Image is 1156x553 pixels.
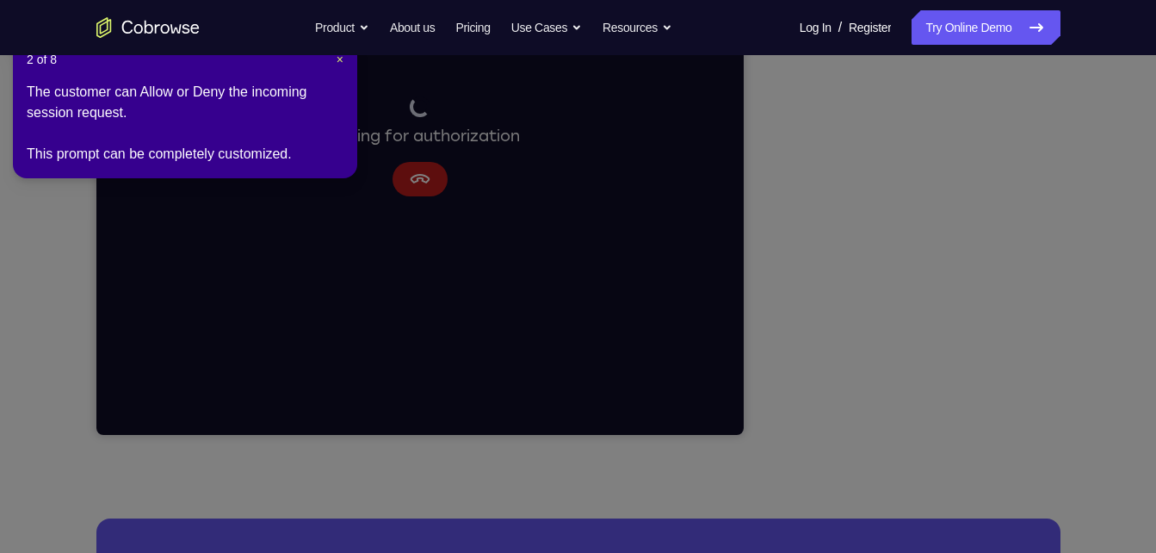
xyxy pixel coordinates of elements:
span: × [337,53,343,66]
span: / [838,17,842,38]
div: Waiting for authorization [225,239,423,290]
a: Try Online Demo [912,10,1060,45]
span: 2 of 8 [27,51,57,68]
a: Register [849,10,891,45]
button: Product [315,10,369,45]
a: Go to the home page [96,17,200,38]
a: About us [390,10,435,45]
button: Cancel [296,304,351,339]
button: Resources [603,10,672,45]
button: Close Tour [337,51,343,68]
a: Pricing [455,10,490,45]
a: Log In [800,10,831,45]
div: The customer can Allow or Deny the incoming session request. This prompt can be completely custom... [27,82,343,165]
button: Use Cases [511,10,582,45]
